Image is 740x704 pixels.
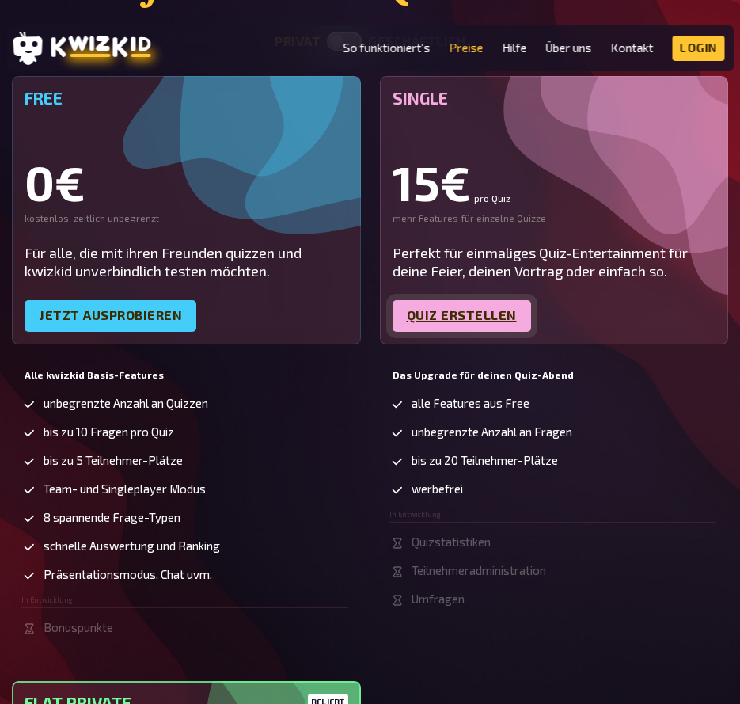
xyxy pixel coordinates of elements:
[44,454,183,467] span: bis zu 5 Teilnehmer-Plätze
[393,370,716,381] h5: Das Upgrade für deinen Quiz-Abend
[503,41,527,55] a: Hilfe
[389,511,441,519] span: In Entwicklung
[44,511,180,524] span: 8 spannende Frage-Typen
[343,41,431,55] a: So funktioniert's
[474,193,510,203] small: pro Quiz
[25,244,348,281] div: Für alle, die mit ihren Freunden quizzen und kwizkid unverbindlich testen möchten.
[546,41,592,55] a: Über uns
[25,212,348,225] div: kostenlos, zeitlich unbegrenzt
[412,564,546,577] span: Teilnehmeradministration
[44,539,220,553] span: schnelle Auswertung und Ranking
[25,300,196,332] a: Jetzt ausprobieren
[393,212,716,225] div: mehr Features für einzelne Quizze
[21,596,73,604] span: In Entwicklung
[25,158,348,206] div: 0€
[412,425,572,439] span: unbegrenzte Anzahl an Fragen
[25,370,348,381] h5: Alle kwizkid Basis-Features
[412,535,491,549] span: Quizstatistiken
[393,300,531,332] a: Quiz erstellen
[44,425,174,439] span: bis zu 10 Fragen pro Quiz
[412,592,465,606] span: Umfragen
[393,244,716,281] div: Perfekt für einmaliges Quiz-Entertainment für deine Feier, deinen Vortrag oder einfach so.
[412,397,529,410] span: alle Features aus Free
[44,482,206,496] span: Team- und Singleplayer Modus
[44,397,208,410] span: unbegrenzte Anzahl an Quizzen
[412,454,558,467] span: bis zu 20 Teilnehmer-Plätze
[673,36,725,61] a: Login
[450,41,484,55] a: Preise
[412,482,463,496] span: werbefrei
[393,89,716,108] h5: Single
[393,158,716,206] div: 15€
[25,89,348,108] h5: Free
[44,621,113,634] span: Bonuspunkte
[44,568,212,581] span: Präsentationsmodus, Chat uvm.
[611,41,654,55] a: Kontakt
